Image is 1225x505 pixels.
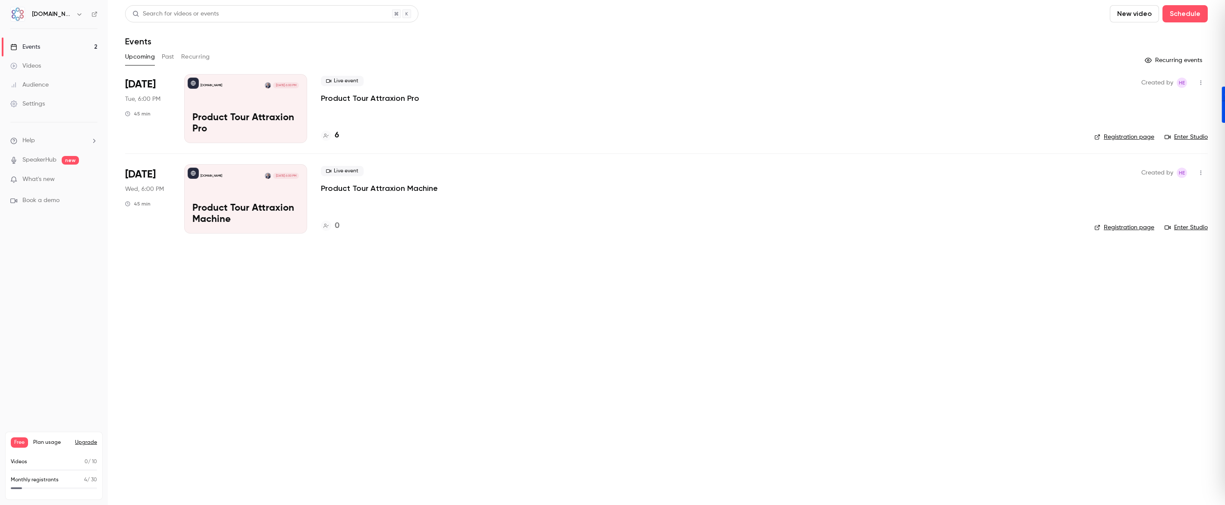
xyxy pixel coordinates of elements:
span: Created by [1141,168,1173,178]
span: 0 [85,459,88,464]
button: Upcoming [125,50,155,64]
div: Audience [10,81,49,89]
span: Created by [1141,78,1173,88]
span: Wed, 6:00 PM [125,185,164,193]
img: AMT.Group [11,7,25,21]
a: Product Tour Attraxion Pro[DOMAIN_NAME]Humberto Estrela[DATE] 6:00 PMProduct Tour Attraxion Pro [184,74,307,143]
p: / 10 [85,458,97,466]
div: Oct 22 Wed, 6:00 PM (Europe/Lisbon) [125,164,170,233]
span: Humberto Estrela [1177,78,1187,88]
span: 4 [84,477,87,483]
span: [DATE] 6:00 PM [273,173,298,179]
p: Monthly registrants [11,476,59,484]
li: help-dropdown-opener [10,136,97,145]
p: [DOMAIN_NAME] [201,83,222,87]
span: new [62,156,79,165]
a: Enter Studio [1165,133,1208,141]
span: Live event [321,166,364,176]
p: Product Tour Attraxion Pro [192,112,299,135]
span: [DATE] 6:00 PM [273,82,298,88]
a: Registration page [1094,223,1154,232]
div: Search for videos or events [132,9,219,19]
img: Humberto Estrela [265,82,271,88]
a: Product Tour Attraxion Machine[DOMAIN_NAME]Humberto Estrela[DATE] 6:00 PMProduct Tour Attraxion M... [184,164,307,233]
button: Recurring [181,50,210,64]
span: Help [22,136,35,145]
h1: Events [125,36,151,47]
button: Schedule [1162,5,1208,22]
span: [DATE] [125,168,156,181]
span: Tue, 6:00 PM [125,95,160,103]
p: Product Tour Attraxion Machine [192,203,299,225]
button: New video [1110,5,1159,22]
img: Humberto Estrela [265,173,271,179]
p: Videos [11,458,27,466]
span: HE [1179,78,1185,88]
a: SpeakerHub [22,156,57,165]
a: Registration page [1094,133,1154,141]
span: What's new [22,175,55,184]
a: Product Tour Attraxion Machine [321,183,438,193]
span: Free [11,437,28,448]
button: Upgrade [75,439,97,446]
span: [DATE] [125,78,156,91]
span: Live event [321,76,364,86]
h4: 0 [335,220,339,232]
button: Recurring events [1141,53,1208,67]
span: HE [1179,168,1185,178]
h6: [DOMAIN_NAME] [32,10,72,19]
span: Book a demo [22,196,60,205]
div: Settings [10,100,45,108]
h4: 6 [335,130,339,141]
a: 6 [321,130,339,141]
p: [DOMAIN_NAME] [201,174,222,178]
span: Plan usage [33,439,70,446]
p: / 30 [84,476,97,484]
a: Product Tour Attraxion Pro [321,93,419,103]
span: Humberto Estrela [1177,168,1187,178]
div: Oct 14 Tue, 6:00 PM (Europe/Lisbon) [125,74,170,143]
div: 45 min [125,200,151,207]
a: Enter Studio [1165,223,1208,232]
a: 0 [321,220,339,232]
div: 45 min [125,110,151,117]
div: Events [10,43,40,51]
button: Past [162,50,174,64]
div: Videos [10,62,41,70]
